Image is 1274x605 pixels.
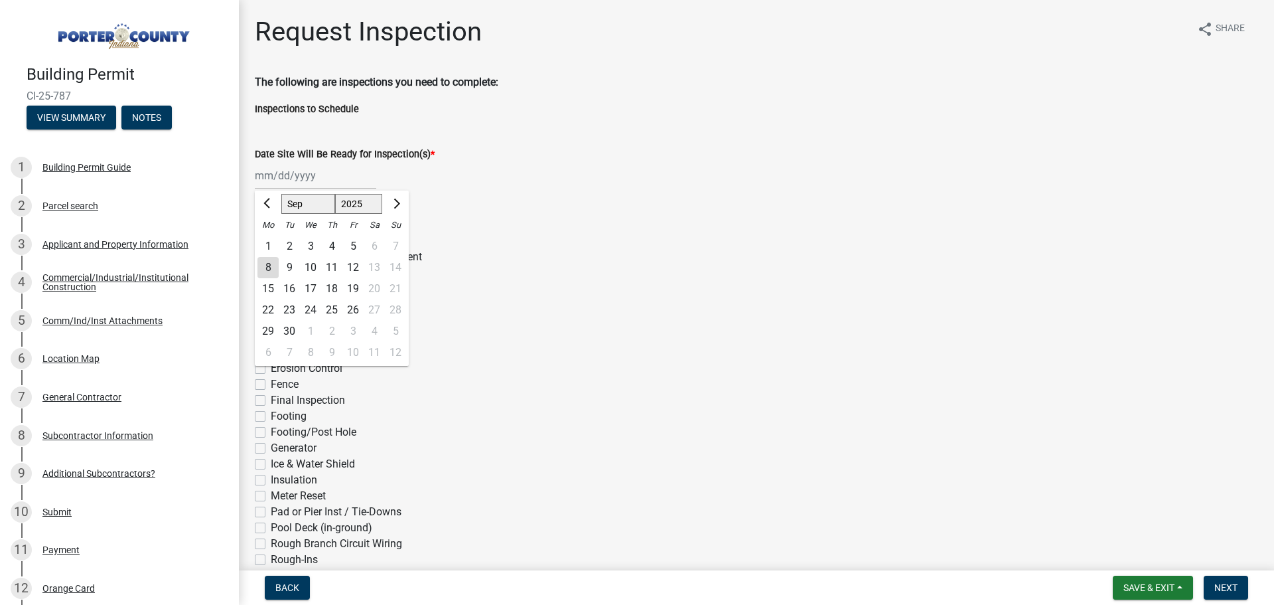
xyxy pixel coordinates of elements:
div: Wednesday, October 1, 2025 [300,321,321,342]
div: Tuesday, September 16, 2025 [279,278,300,300]
div: Friday, September 19, 2025 [342,278,364,300]
div: 29 [257,321,279,342]
label: Rough-Ins [271,552,318,568]
div: 23 [279,300,300,321]
span: Back [275,582,299,593]
div: Payment [42,545,80,555]
div: Additional Subcontractors? [42,469,155,478]
div: Thursday, September 4, 2025 [321,236,342,257]
div: Tuesday, September 9, 2025 [279,257,300,278]
div: Friday, October 3, 2025 [342,321,364,342]
div: 3 [300,236,321,257]
input: mm/dd/yyyy [255,162,376,189]
label: Pool Deck (in-ground) [271,520,372,536]
div: Su [385,215,406,236]
div: Orange Card [42,584,95,593]
div: 18 [321,278,342,300]
div: Tuesday, September 23, 2025 [279,300,300,321]
button: Notes [121,106,172,130]
label: Footing/Post Hole [271,424,356,440]
div: Applicant and Property Information [42,240,188,249]
div: 2 [11,195,32,216]
div: 10 [342,342,364,363]
div: 1 [300,321,321,342]
button: shareShare [1186,16,1255,42]
label: Insulation [271,472,317,488]
div: Friday, September 5, 2025 [342,236,364,257]
div: Monday, September 29, 2025 [257,321,279,342]
div: Building Permit Guide [42,163,131,172]
div: 1 [11,157,32,178]
div: 12 [11,578,32,599]
div: We [300,215,321,236]
select: Select month [281,194,335,214]
div: Subcontractor Information [42,431,153,440]
div: 5 [11,310,32,331]
h4: Building Permit [27,65,228,84]
i: share [1197,21,1213,37]
h1: Request Inspection [255,16,482,48]
div: Wednesday, September 17, 2025 [300,278,321,300]
div: 2 [321,321,342,342]
div: Thursday, October 9, 2025 [321,342,342,363]
div: Wednesday, September 3, 2025 [300,236,321,257]
div: Location Map [42,354,100,363]
div: Thursday, September 25, 2025 [321,300,342,321]
img: Porter County, Indiana [27,14,218,51]
div: 1 [257,236,279,257]
span: CI-25-787 [27,90,212,102]
label: Final Inspection [271,392,345,408]
button: View Summary [27,106,116,130]
div: Wednesday, September 24, 2025 [300,300,321,321]
div: 25 [321,300,342,321]
select: Select year [335,194,383,214]
button: Next month [388,193,403,215]
label: Rough Branch Circuit Wiring [271,536,402,552]
div: Thursday, September 18, 2025 [321,278,342,300]
div: 9 [279,257,300,278]
div: Mo [257,215,279,236]
div: 8 [257,257,279,278]
div: Sa [364,215,385,236]
div: Thursday, October 2, 2025 [321,321,342,342]
button: Previous month [260,193,276,215]
div: Wednesday, September 10, 2025 [300,257,321,278]
div: 10 [11,501,32,523]
label: Fence [271,377,299,392]
button: Back [265,576,310,600]
div: 7 [279,342,300,363]
div: Monday, September 22, 2025 [257,300,279,321]
div: 9 [321,342,342,363]
div: 3 [342,321,364,342]
wm-modal-confirm: Summary [27,113,116,124]
div: Th [321,215,342,236]
div: Monday, September 1, 2025 [257,236,279,257]
label: Meter Reset [271,488,326,504]
div: 4 [321,236,342,257]
label: Generator [271,440,317,456]
button: Next [1204,576,1248,600]
div: Friday, September 26, 2025 [342,300,364,321]
div: Monday, September 8, 2025 [257,257,279,278]
div: Friday, September 12, 2025 [342,257,364,278]
div: 8 [11,425,32,446]
div: Comm/Ind/Inst Attachments [42,316,163,325]
div: 2 [279,236,300,257]
div: 7 [11,387,32,408]
div: Monday, September 15, 2025 [257,278,279,300]
div: General Contractor [42,392,121,402]
div: Tuesday, September 30, 2025 [279,321,300,342]
div: Submit [42,507,72,517]
div: Thursday, September 11, 2025 [321,257,342,278]
div: 16 [279,278,300,300]
div: Monday, October 6, 2025 [257,342,279,363]
button: Save & Exit [1113,576,1193,600]
label: Footing [271,408,307,424]
div: Tuesday, October 7, 2025 [279,342,300,363]
div: 15 [257,278,279,300]
div: 12 [342,257,364,278]
div: 22 [257,300,279,321]
div: Parcel search [42,201,98,211]
div: 26 [342,300,364,321]
span: Save & Exit [1123,582,1174,593]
